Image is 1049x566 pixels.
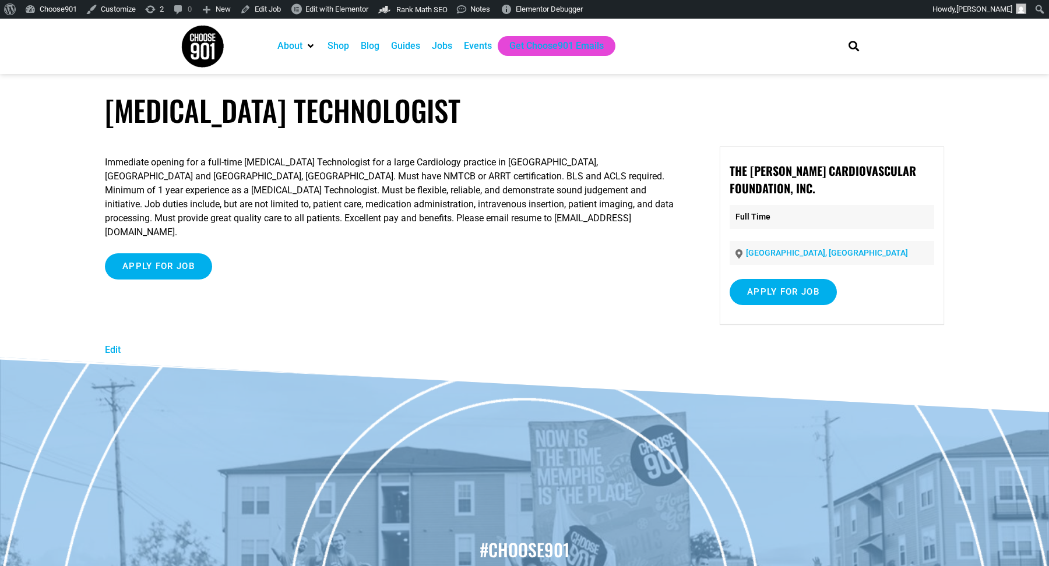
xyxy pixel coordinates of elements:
[509,39,604,53] a: Get Choose901 Emails
[105,253,212,280] input: Apply for job
[432,39,452,53] a: Jobs
[730,162,916,197] strong: The [PERSON_NAME] Cardiovascular Foundation, Inc.
[105,93,944,128] h1: [MEDICAL_DATA] Technologist
[956,5,1012,13] span: [PERSON_NAME]
[746,248,908,257] a: [GEOGRAPHIC_DATA], [GEOGRAPHIC_DATA]
[844,37,864,56] div: Search
[328,39,349,53] a: Shop
[305,5,368,13] span: Edit with Elementor
[396,5,448,14] span: Rank Math SEO
[730,205,934,229] p: Full Time
[105,344,121,355] a: Edit
[464,39,492,53] a: Events
[277,39,302,53] a: About
[391,39,420,53] a: Guides
[272,36,322,56] div: About
[272,36,829,56] nav: Main nav
[730,279,837,305] input: Apply for job
[105,155,678,239] p: Immediate opening for a full-time [MEDICAL_DATA] Technologist for a large Cardiology practice in ...
[6,537,1043,562] h2: #choose901
[361,39,379,53] a: Blog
